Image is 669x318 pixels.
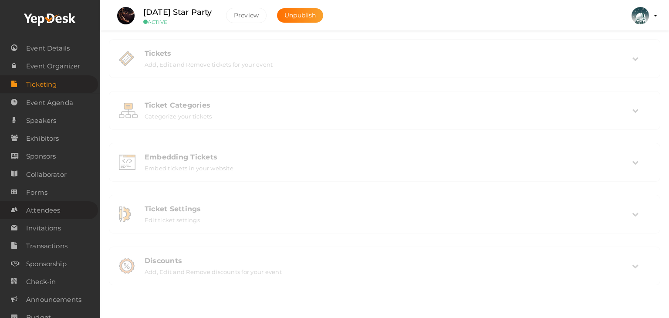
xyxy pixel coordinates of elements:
[145,58,273,68] label: Add, Edit and Remove tickets for your event
[114,61,655,70] a: Tickets Add, Edit and Remove tickets for your event
[119,155,135,170] img: embed.svg
[145,257,632,265] div: Discounts
[119,206,131,222] img: setting.svg
[26,220,61,237] span: Invitations
[632,7,649,24] img: KH323LD6_small.jpeg
[114,217,655,225] a: Ticket Settings Edit ticket settings
[145,49,632,58] div: Tickets
[26,291,81,308] span: Announcements
[26,58,80,75] span: Event Organizer
[26,184,47,201] span: Forms
[284,11,316,19] span: Unpublish
[26,130,59,147] span: Exhibitors
[114,113,655,122] a: Ticket Categories Categorize your tickets
[26,76,57,93] span: Ticketing
[26,112,56,129] span: Speakers
[119,258,135,274] img: promotions.svg
[119,51,134,66] img: ticket.svg
[114,165,655,173] a: Embedding Tickets Embed tickets in your website.
[143,6,212,19] label: [DATE] Star Party
[26,148,56,165] span: Sponsors
[145,205,632,213] div: Ticket Settings
[117,7,135,24] img: LQJ91ALS_small.png
[26,273,56,291] span: Check-in
[145,101,632,109] div: Ticket Categories
[26,202,60,219] span: Attendees
[26,255,67,273] span: Sponsorship
[143,19,213,25] small: ACTIVE
[26,94,73,112] span: Event Agenda
[145,161,235,172] label: Embed tickets in your website.
[226,8,267,23] button: Preview
[26,40,70,57] span: Event Details
[145,109,212,120] label: Categorize your tickets
[145,213,200,223] label: Edit ticket settings
[114,269,655,277] a: Discounts Add, Edit and Remove discounts for your event
[277,8,323,23] button: Unpublish
[26,166,67,183] span: Collaborator
[145,265,282,275] label: Add, Edit and Remove discounts for your event
[119,103,138,118] img: grouping.svg
[145,153,632,161] div: Embedding Tickets
[26,237,68,255] span: Transactions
